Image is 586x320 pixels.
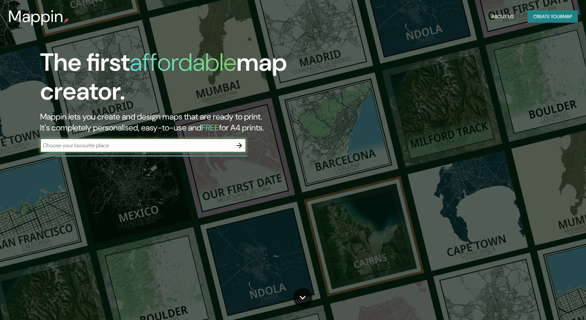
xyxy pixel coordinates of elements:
[489,10,517,23] button: About Us
[40,141,232,149] input: Choose your favourite place
[8,7,64,26] h3: Mappin
[202,122,219,133] h5: FREE
[40,48,333,111] h1: The first map creator.
[130,46,237,78] h1: affordable
[528,10,578,23] button: Create yourmap
[40,111,333,133] h2: Mappin lets you create and design maps that are ready to print. It's completely personalised, eas...
[64,18,69,23] img: mappin-pin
